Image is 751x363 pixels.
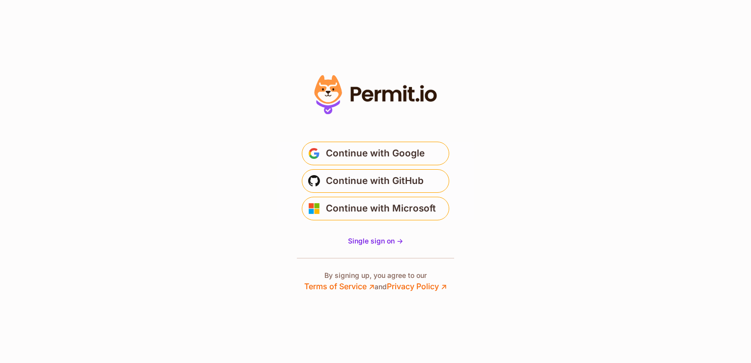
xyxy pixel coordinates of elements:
button: Continue with Google [302,142,449,165]
span: Continue with GitHub [326,173,424,189]
span: Continue with Microsoft [326,201,436,216]
a: Single sign on -> [348,236,403,246]
p: By signing up, you agree to our and [304,271,447,292]
a: Privacy Policy ↗ [387,281,447,291]
span: Single sign on -> [348,237,403,245]
a: Terms of Service ↗ [304,281,375,291]
span: Continue with Google [326,146,425,161]
button: Continue with Microsoft [302,197,449,220]
button: Continue with GitHub [302,169,449,193]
